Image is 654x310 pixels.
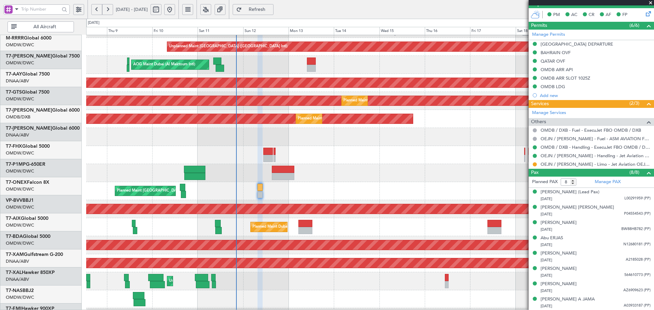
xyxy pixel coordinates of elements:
[541,144,651,150] a: OMDB / DXB - Handling - ExecuJet FBO OMDB / DXB
[6,90,49,95] a: T7-GTSGlobal 7500
[6,78,29,84] a: DNAA/ABV
[6,216,48,221] a: T7-AIXGlobal 5000
[334,27,379,35] div: Tue 14
[88,20,99,26] div: [DATE]
[541,50,571,55] div: BAHRAIN OVF
[425,27,470,35] div: Thu 16
[623,242,651,247] span: N12680181 (PP)
[116,6,148,13] span: [DATE] - [DATE]
[6,108,80,113] a: T7-[PERSON_NAME]Global 6000
[6,186,34,192] a: OMDW/DWC
[541,235,563,242] div: Abu ERJAS
[541,242,552,247] span: [DATE]
[606,12,611,18] span: AF
[6,162,26,167] span: T7-P1MP
[541,250,577,257] div: [PERSON_NAME]
[541,84,565,89] div: OMDB LDG
[6,216,21,221] span: T7-AIX
[6,234,23,239] span: T7-BDA
[117,186,231,196] div: Planned Maint [GEOGRAPHIC_DATA] ([GEOGRAPHIC_DATA] Intl)
[541,204,614,211] div: [PERSON_NAME] [PERSON_NAME]
[553,12,560,18] span: PM
[198,27,243,35] div: Sat 11
[379,27,425,35] div: Wed 15
[152,27,198,35] div: Fri 10
[6,144,50,149] a: T7-FHXGlobal 5000
[7,21,74,32] button: All Aircraft
[541,265,577,272] div: [PERSON_NAME]
[624,196,651,201] span: L00291959 (PP)
[133,60,195,70] div: AOG Maint Dubai (Al Maktoum Intl)
[6,270,55,275] a: T7-XALHawker 850XP
[6,96,34,102] a: OMDW/DWC
[532,179,558,185] label: Planned PAX
[6,162,45,167] a: T7-P1MPG-650ER
[541,296,595,303] div: [PERSON_NAME] A JAMA
[624,303,651,309] span: A03933187 (PP)
[541,288,552,293] span: [DATE]
[541,281,577,288] div: [PERSON_NAME]
[532,31,565,38] a: Manage Permits
[571,12,577,18] span: AC
[6,72,50,77] a: T7-AAYGlobal 7500
[624,211,651,217] span: P04554543 (PP)
[6,258,29,264] a: DNAA/ABV
[6,222,34,228] a: OMDW/DWC
[541,67,573,72] div: OMDB ARR API
[541,219,577,226] div: [PERSON_NAME]
[107,27,152,35] div: Thu 9
[6,240,34,246] a: OMDW/DWC
[622,12,627,18] span: FP
[541,136,651,142] a: OEJN / [PERSON_NAME] - Fuel - ASM AVIATION FUEL
[6,204,34,210] a: OMDW/DWC
[169,276,270,286] div: Unplanned Maint [GEOGRAPHIC_DATA] (Al Maktoum Intl)
[6,288,22,293] span: T7-NAS
[541,273,552,278] span: [DATE]
[243,7,271,12] span: Refresh
[6,288,34,293] a: T7-NASBBJ2
[6,180,49,185] a: T7-ONEXFalcon 8X
[541,41,613,47] div: [GEOGRAPHIC_DATA] DEPARTURE
[541,227,552,232] span: [DATE]
[541,189,599,196] div: [PERSON_NAME] (Lead Pax)
[6,108,52,113] span: T7-[PERSON_NAME]
[6,270,22,275] span: T7-XAL
[343,96,410,106] div: Planned Maint Dubai (Al Maktoum Intl)
[298,114,365,124] div: Planned Maint Dubai (Al Maktoum Intl)
[6,42,34,48] a: OMDW/DWC
[629,169,639,176] span: (8/8)
[626,257,651,263] span: A2185028 (PP)
[6,144,22,149] span: T7-FHX
[6,132,29,138] a: DNAA/ABV
[6,276,29,282] a: DNAA/ABV
[541,58,565,64] div: QATAR OVF
[6,294,34,300] a: OMDW/DWC
[6,54,80,59] a: T7-[PERSON_NAME]Global 7500
[289,27,334,35] div: Mon 13
[6,54,52,59] span: T7-[PERSON_NAME]
[6,198,34,203] a: VP-BVVBBJ1
[531,100,549,108] span: Services
[6,252,63,257] a: T7-XAMGulfstream G-200
[589,12,594,18] span: CR
[623,288,651,293] span: AZ6909623 (PP)
[6,180,27,185] span: T7-ONEX
[6,36,24,40] span: M-RRRR
[21,4,60,14] input: Trip Number
[243,27,289,35] div: Sun 12
[18,25,72,29] span: All Aircraft
[6,90,22,95] span: T7-GTS
[6,198,22,203] span: VP-BVV
[6,234,50,239] a: T7-BDAGlobal 5000
[252,222,320,232] div: Planned Maint Dubai (Al Maktoum Intl)
[6,72,22,77] span: T7-AAY
[516,27,561,35] div: Sat 18
[629,100,639,107] span: (2/3)
[541,258,552,263] span: [DATE]
[6,60,34,66] a: OMDW/DWC
[233,4,274,15] button: Refresh
[541,161,651,167] a: OEJN / [PERSON_NAME] - Limo - Jet Aviation OEJN / [PERSON_NAME]
[621,226,651,232] span: BW88HB782 (PP)
[6,252,24,257] span: T7-XAM
[531,169,539,177] span: Pax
